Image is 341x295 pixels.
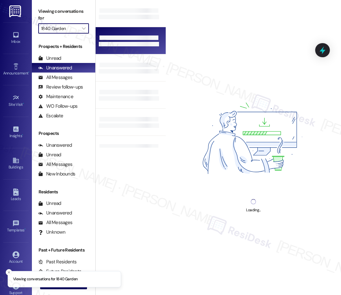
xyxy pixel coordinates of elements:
[38,171,75,177] div: New Inbounds
[82,26,85,31] i: 
[38,93,73,100] div: Maintenance
[28,70,29,74] span: •
[6,269,12,276] button: Close toast
[3,249,29,267] a: Account
[38,229,65,236] div: Unknown
[38,113,63,119] div: Escalate
[23,101,24,106] span: •
[3,218,29,235] a: Templates •
[38,65,72,71] div: Unanswered
[38,55,61,62] div: Unread
[38,84,83,90] div: Review follow-ups
[38,142,72,149] div: Unanswered
[32,189,95,195] div: Residents
[38,200,61,207] div: Unread
[22,133,23,137] span: •
[13,276,77,282] p: Viewing conversations for 1840 Garden
[38,161,72,168] div: All Messages
[3,187,29,204] a: Leads
[41,23,79,34] input: All communities
[3,92,29,110] a: Site Visit •
[32,130,95,137] div: Prospects
[38,259,77,265] div: Past Residents
[32,247,95,253] div: Past + Future Residents
[38,6,89,23] label: Viewing conversations for
[38,103,77,110] div: WO Follow-ups
[25,227,25,231] span: •
[9,5,22,17] img: ResiDesk Logo
[38,210,72,216] div: Unanswered
[38,74,72,81] div: All Messages
[38,151,61,158] div: Unread
[38,219,72,226] div: All Messages
[3,29,29,47] a: Inbox
[246,207,260,213] div: Loading...
[3,155,29,172] a: Buildings
[32,43,95,50] div: Prospects + Residents
[3,124,29,141] a: Insights •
